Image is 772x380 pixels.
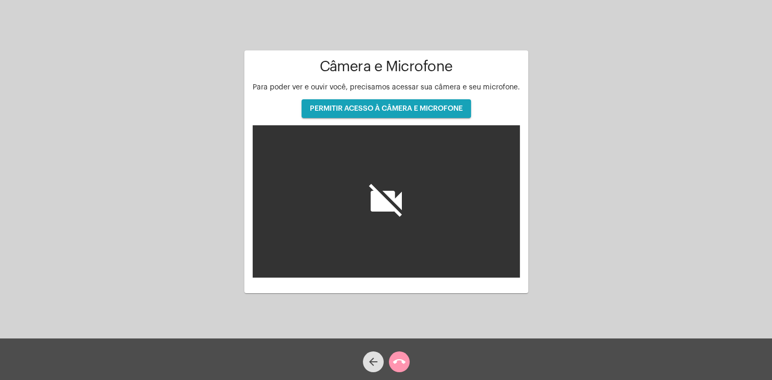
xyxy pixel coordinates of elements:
[310,105,463,112] span: PERMITIR ACESSO À CÂMERA E MICROFONE
[253,59,520,75] h1: Câmera e Microfone
[365,180,407,222] i: videocam_off
[302,99,471,118] button: PERMITIR ACESSO À CÂMERA E MICROFONE
[253,84,520,91] span: Para poder ver e ouvir você, precisamos acessar sua câmera e seu microfone.
[393,356,405,368] mat-icon: call_end
[367,356,380,368] mat-icon: arrow_back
